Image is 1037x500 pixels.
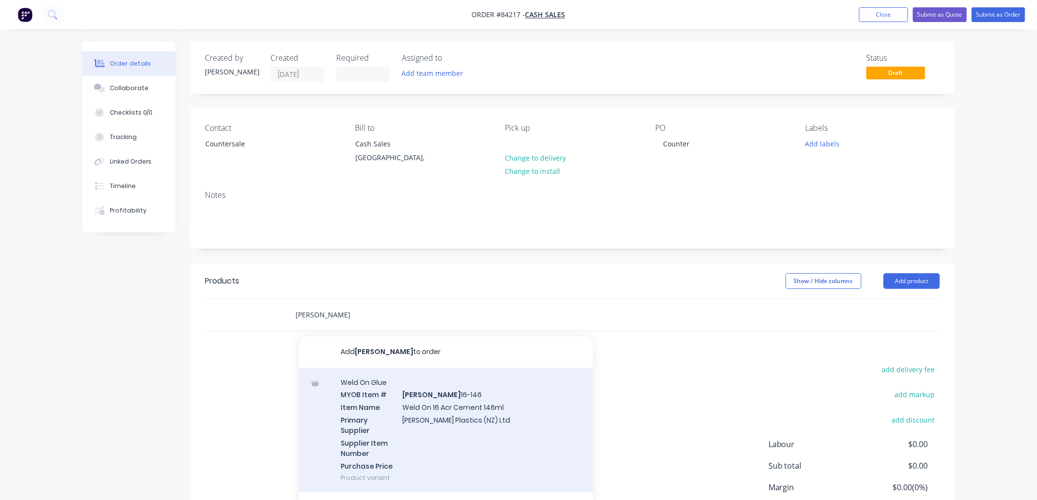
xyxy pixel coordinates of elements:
div: Counter [655,137,697,151]
button: Add team member [402,67,469,80]
div: Countersale [205,137,287,151]
button: Tracking [82,125,175,149]
span: Order #84217 - [472,10,525,20]
button: Change to delivery [500,151,571,164]
span: Labour [768,438,856,450]
div: Contact [205,123,339,133]
div: Tracking [110,133,137,142]
button: Add product [884,273,940,289]
div: Labels [806,123,940,133]
div: [GEOGRAPHIC_DATA], [355,151,437,165]
a: Cash Sales [525,10,566,20]
div: PO [655,123,790,133]
div: Countersale [197,137,295,168]
button: Add team member [396,67,469,80]
button: Submit as Quote [913,7,967,22]
button: Add labels [800,137,845,150]
div: Products [205,275,239,287]
div: Created by [205,53,259,63]
button: Linked Orders [82,149,175,174]
div: Order details [110,59,151,68]
div: Timeline [110,182,136,190]
button: add markup [889,388,940,401]
div: Profitability [110,206,147,215]
div: Assigned to [402,53,500,63]
img: Factory [18,7,32,22]
div: Created [271,53,324,63]
button: Show / Hide columns [786,273,862,289]
span: $0.00 [856,438,928,450]
div: Notes [205,190,940,200]
input: Start typing to add a product... [295,305,491,325]
button: Timeline [82,174,175,198]
button: Profitability [82,198,175,223]
div: Checklists 0/0 [110,108,153,117]
div: Cash Sales [355,137,437,151]
div: Linked Orders [110,157,152,166]
div: Required [336,53,390,63]
button: add discount [887,413,940,426]
button: Collaborate [82,76,175,100]
button: Checklists 0/0 [82,100,175,125]
button: Submit as Order [972,7,1025,22]
button: Order details [82,51,175,76]
div: Bill to [355,123,489,133]
span: Draft [866,67,925,79]
div: Status [866,53,940,63]
span: Sub total [768,460,856,472]
button: Close [859,7,908,22]
span: $0.00 [856,460,928,472]
div: Collaborate [110,84,148,93]
span: Margin [768,481,856,493]
div: Pick up [505,123,640,133]
div: Cash Sales[GEOGRAPHIC_DATA], [347,137,445,168]
button: add delivery fee [877,363,940,376]
div: [PERSON_NAME] [205,67,259,77]
button: Change to install [500,165,566,178]
button: Add[PERSON_NAME]to order [299,336,593,368]
span: $0.00 ( 0 %) [856,481,928,493]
